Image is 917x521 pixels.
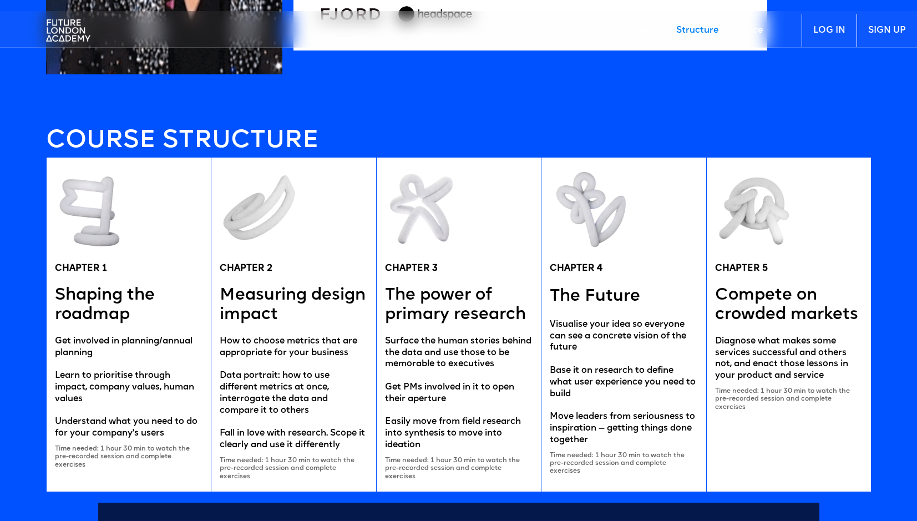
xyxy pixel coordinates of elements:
[715,336,863,382] div: Diagnose what makes some services successful and others not, and enact those lessons in your prod...
[385,263,438,275] h5: CHAPTER 3
[715,286,863,325] h5: Compete on crowded markets
[55,286,203,325] h5: Shaping the roadmap
[715,387,863,411] div: Time needed: 1 hour 30 min to watch the pre-recorded session and complete exercises
[55,445,203,469] div: Time needed: 1 hour 30 min to watch the pre-recorded session and complete exercises
[802,14,857,47] a: LOG IN
[715,263,768,275] h5: CHAPTER 5
[550,319,698,446] div: Visualise your idea so everyone can see a concrete vision of the future Base it on research to de...
[220,263,272,275] h5: CHAPTER 2
[55,336,203,439] div: Get involved in planning/annual planning Learn to prioritise through impact, company values, huma...
[607,14,665,47] a: Reviews
[385,286,533,325] h5: The power of primary research
[729,14,774,47] a: Price
[385,336,533,451] div: Surface the human stories behind the data and use those to be memorable to executives Get PMs inv...
[550,263,602,275] h5: CHAPTER 4
[220,286,368,325] h5: Measuring design impact
[857,14,917,47] a: SIGN UP
[550,14,607,47] a: Curator
[385,457,533,480] div: Time needed: 1 hour 30 min to watch the pre-recorded session and complete exercises
[550,286,640,308] h5: The Future
[46,130,872,153] h4: Course STRUCTURE
[665,14,729,47] a: Structure
[220,336,368,451] div: How to choose metrics that are appropriate for your business Data portrait: how to use different ...
[55,263,107,275] h5: CHAPTER 1
[550,452,698,476] div: Time needed: 1 hour 30 min to watch the pre-recorded session and complete exercises
[220,457,368,480] div: Time needed: 1 hour 30 min to watch the pre-recorded session and complete exercises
